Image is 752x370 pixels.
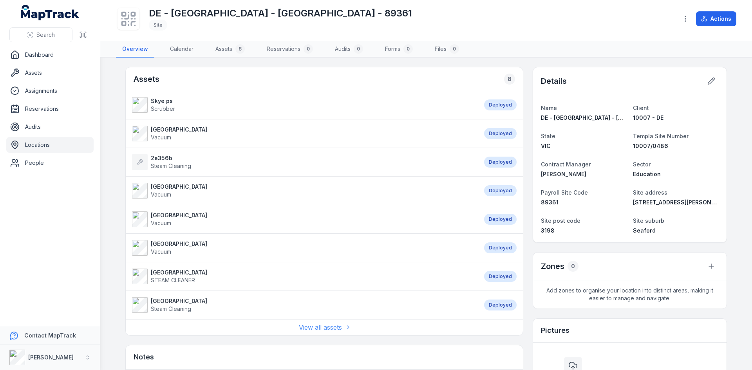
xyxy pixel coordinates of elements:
a: Calendar [164,41,200,58]
a: Audits [6,119,94,135]
strong: Contact MapTrack [24,332,76,339]
span: Seaford [633,227,656,234]
span: State [541,133,555,139]
span: Scrubber [151,105,175,112]
a: [GEOGRAPHIC_DATA]Vacuum [132,240,476,256]
strong: 2e356b [151,154,191,162]
div: 0 [450,44,459,54]
h1: DE - [GEOGRAPHIC_DATA] - [GEOGRAPHIC_DATA] - 89361 [149,7,412,20]
div: Deployed [484,242,517,253]
div: 0 [304,44,313,54]
h2: Zones [541,261,564,272]
a: Reservations [6,101,94,117]
span: Add zones to organise your location into distinct areas, making it easier to manage and navigate. [533,280,727,309]
span: Vacuum [151,248,171,255]
h2: Assets [134,74,159,85]
div: 8 [235,44,245,54]
div: 8 [504,74,515,85]
strong: [PERSON_NAME] [28,354,74,361]
a: Assets [6,65,94,81]
a: View all assets [299,323,350,332]
a: MapTrack [21,5,80,20]
a: Audits0 [329,41,369,58]
a: [GEOGRAPHIC_DATA]STEAM CLEANER [132,269,476,284]
span: Steam Cleaning [151,162,191,169]
span: Payroll Site Code [541,189,588,196]
span: Vacuum [151,191,171,198]
strong: [GEOGRAPHIC_DATA] [151,269,207,276]
a: Reservations0 [260,41,319,58]
span: Steam Cleaning [151,305,191,312]
button: Search [9,27,72,42]
span: Site address [633,189,667,196]
div: Deployed [484,271,517,282]
h3: Pictures [541,325,569,336]
span: 89361 [541,199,559,206]
a: People [6,155,94,171]
a: 2e356bSteam Cleaning [132,154,476,170]
span: Search [36,31,55,39]
span: 3198 [541,227,555,234]
strong: Skye ps [151,97,175,105]
span: VIC [541,143,551,149]
a: [GEOGRAPHIC_DATA]Steam Cleaning [132,297,476,313]
h3: Notes [134,352,154,363]
div: 0 [568,261,578,272]
span: Client [633,105,649,111]
span: 10007 - DE [633,114,663,121]
span: [STREET_ADDRESS][PERSON_NAME] [633,199,732,206]
span: Vacuum [151,134,171,141]
span: 10007/0486 [633,143,668,149]
div: Deployed [484,185,517,196]
a: [GEOGRAPHIC_DATA]Vacuum [132,126,476,141]
span: Education [633,171,661,177]
a: [GEOGRAPHIC_DATA]Vacuum [132,211,476,227]
div: 0 [403,44,413,54]
a: Assignments [6,83,94,99]
h2: Details [541,76,567,87]
span: DE - [GEOGRAPHIC_DATA] - [GEOGRAPHIC_DATA] - 89361 [541,114,696,121]
span: Contract Manager [541,161,591,168]
div: Deployed [484,99,517,110]
a: Files0 [428,41,465,58]
div: 0 [354,44,363,54]
div: Deployed [484,128,517,139]
a: Forms0 [379,41,419,58]
div: Site [149,20,167,31]
strong: [GEOGRAPHIC_DATA] [151,211,207,219]
a: [GEOGRAPHIC_DATA]Vacuum [132,183,476,199]
a: [PERSON_NAME] [541,170,627,178]
a: Assets8 [209,41,251,58]
span: Templa Site Number [633,133,689,139]
a: Overview [116,41,154,58]
div: Deployed [484,300,517,310]
strong: [GEOGRAPHIC_DATA] [151,240,207,248]
strong: [GEOGRAPHIC_DATA] [151,183,207,191]
a: Skye psScrubber [132,97,476,113]
strong: [GEOGRAPHIC_DATA] [151,126,207,134]
span: STEAM CLEANER [151,277,195,283]
a: Dashboard [6,47,94,63]
span: Name [541,105,557,111]
span: Vacuum [151,220,171,226]
button: Actions [696,11,736,26]
span: Site post code [541,217,580,224]
span: Sector [633,161,651,168]
div: Deployed [484,157,517,168]
a: Locations [6,137,94,153]
div: Deployed [484,214,517,225]
strong: [GEOGRAPHIC_DATA] [151,297,207,305]
span: Site suburb [633,217,664,224]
